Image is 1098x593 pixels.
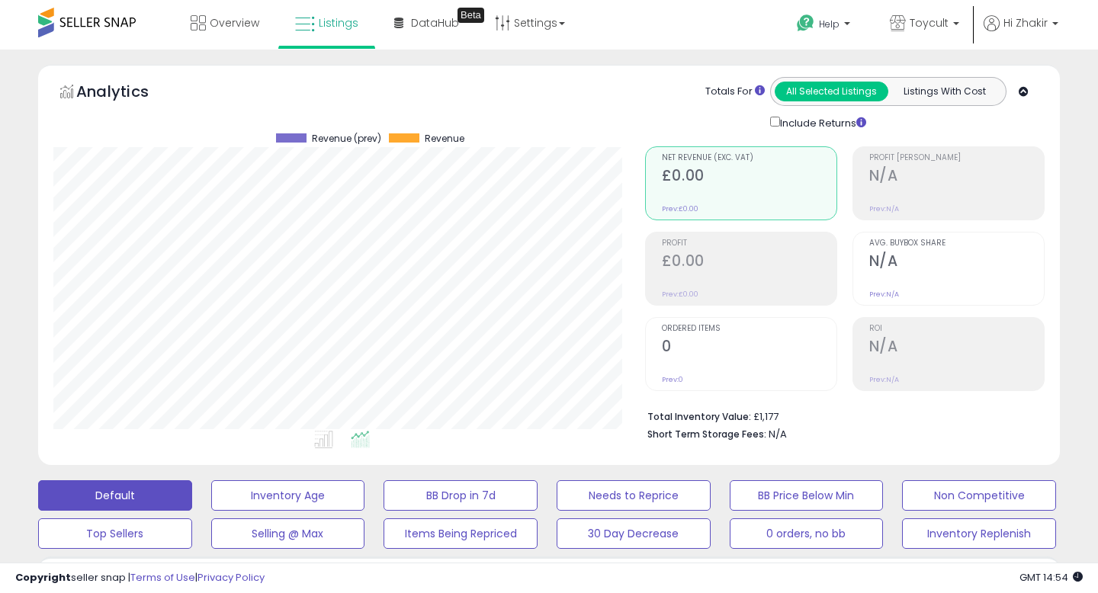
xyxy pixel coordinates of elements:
button: Selling @ Max [211,518,365,549]
button: BB Drop in 7d [384,480,538,511]
h2: £0.00 [662,167,836,188]
span: DataHub [411,15,459,30]
button: Needs to Reprice [557,480,711,511]
span: Net Revenue (Exc. VAT) [662,154,836,162]
span: Ordered Items [662,325,836,333]
button: 30 Day Decrease [557,518,711,549]
div: Totals For [705,85,765,99]
span: Revenue (prev) [312,133,381,144]
button: All Selected Listings [775,82,888,101]
a: Privacy Policy [197,570,265,585]
button: Inventory Replenish [902,518,1056,549]
span: N/A [769,427,787,441]
small: Prev: N/A [869,375,899,384]
span: Avg. Buybox Share [869,239,1044,248]
small: Prev: N/A [869,290,899,299]
span: Overview [210,15,259,30]
button: Top Sellers [38,518,192,549]
h2: N/A [869,167,1044,188]
h5: Analytics [76,81,178,106]
span: Hi Zhakir [1003,15,1048,30]
button: 0 orders, no bb [730,518,884,549]
h2: 0 [662,338,836,358]
span: Toycult [910,15,949,30]
a: Terms of Use [130,570,195,585]
div: seller snap | | [15,571,265,585]
span: Revenue [425,133,464,144]
small: Prev: 0 [662,375,683,384]
a: Hi Zhakir [984,15,1058,50]
span: Profit [662,239,836,248]
span: ROI [869,325,1044,333]
b: Total Inventory Value: [647,410,751,423]
div: Tooltip anchor [457,8,484,23]
small: Prev: £0.00 [662,290,698,299]
h2: £0.00 [662,252,836,273]
h2: N/A [869,338,1044,358]
span: Listings [319,15,358,30]
i: Get Help [796,14,815,33]
span: Profit [PERSON_NAME] [869,154,1044,162]
button: Non Competitive [902,480,1056,511]
button: BB Price Below Min [730,480,884,511]
button: Listings With Cost [888,82,1001,101]
button: Items Being Repriced [384,518,538,549]
strong: Copyright [15,570,71,585]
span: Help [819,18,840,30]
small: Prev: N/A [869,204,899,213]
div: Include Returns [759,114,884,131]
button: Inventory Age [211,480,365,511]
a: Help [785,2,865,50]
h2: N/A [869,252,1044,273]
button: Default [38,480,192,511]
li: £1,177 [647,406,1033,425]
span: 2025-10-9 14:54 GMT [1019,570,1083,585]
b: Short Term Storage Fees: [647,428,766,441]
small: Prev: £0.00 [662,204,698,213]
